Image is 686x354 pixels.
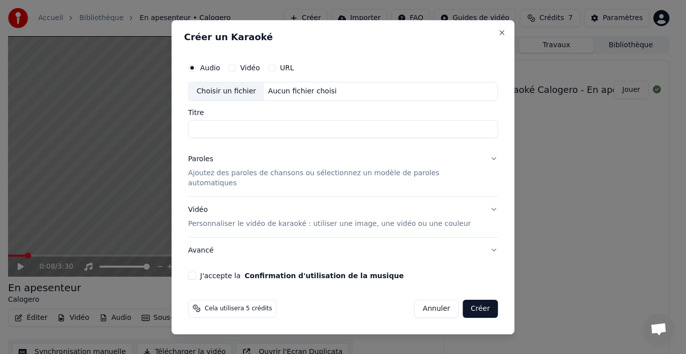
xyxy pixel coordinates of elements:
label: Vidéo [240,64,260,71]
h2: Créer un Karaoké [184,33,502,42]
label: Titre [188,109,498,116]
button: ParolesAjoutez des paroles de chansons ou sélectionnez un modèle de paroles automatiques [188,146,498,196]
span: Cela utilisera 5 crédits [205,304,272,312]
div: Aucun fichier choisi [264,86,341,96]
button: VidéoPersonnaliser le vidéo de karaoké : utiliser une image, une vidéo ou une couleur [188,196,498,237]
p: Personnaliser le vidéo de karaoké : utiliser une image, une vidéo ou une couleur [188,218,471,228]
label: Audio [200,64,220,71]
p: Ajoutez des paroles de chansons ou sélectionnez un modèle de paroles automatiques [188,168,482,188]
div: Vidéo [188,204,471,228]
button: Avancé [188,237,498,263]
div: Paroles [188,154,213,164]
button: J'accepte la [245,272,404,279]
button: Annuler [414,299,459,317]
div: Choisir un fichier [189,82,264,100]
label: URL [280,64,294,71]
label: J'accepte la [200,272,404,279]
button: Créer [463,299,498,317]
